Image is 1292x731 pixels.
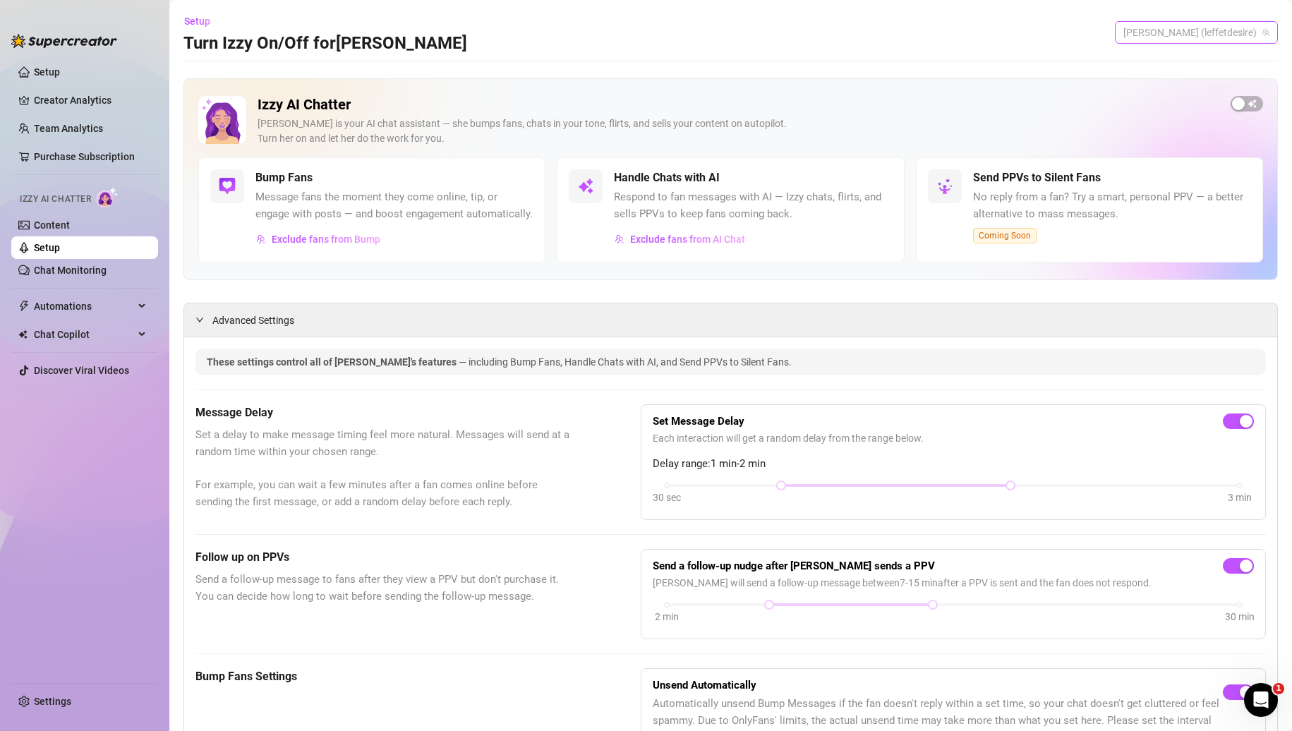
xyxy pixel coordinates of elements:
img: svg%3e [615,234,624,244]
div: [PERSON_NAME] is your AI chat assistant — she bumps fans, chats in your tone, flirts, and sells y... [258,116,1219,146]
h5: Follow up on PPVs [195,549,570,566]
img: Chat Copilot [18,330,28,339]
span: Message fans the moment they come online, tip, or engage with posts — and boost engagement automa... [255,189,533,222]
span: — including Bump Fans, Handle Chats with AI, and Send PPVs to Silent Fans. [459,356,792,368]
div: 3 min [1228,490,1252,505]
h5: Handle Chats with AI [614,169,720,186]
div: 2 min [655,609,679,624]
span: expanded [195,315,204,324]
span: Chat Copilot [34,323,134,346]
span: [PERSON_NAME] will send a follow-up message between 7 - 15 min after a PPV is sent and the fan do... [653,575,1254,591]
img: logo-BBDzfeDw.svg [11,34,117,48]
span: thunderbolt [18,301,30,312]
div: 30 min [1225,609,1255,624]
span: Each interaction will get a random delay from the range below. [653,430,1254,446]
button: Exclude fans from AI Chat [614,228,746,250]
img: AI Chatter [97,187,119,207]
a: Chat Monitoring [34,265,107,276]
span: Respond to fan messages with AI — Izzy chats, flirts, and sells PPVs to keep fans coming back. [614,189,892,222]
h3: Turn Izzy On/Off for [PERSON_NAME] [183,32,467,55]
img: Izzy AI Chatter [198,96,246,144]
h5: Send PPVs to Silent Fans [973,169,1101,186]
strong: Send a follow-up nudge after [PERSON_NAME] sends a PPV [653,560,935,572]
span: Exclude fans from Bump [272,234,380,245]
span: Izzy AI Chatter [20,193,91,206]
h5: Bump Fans [255,169,313,186]
a: Purchase Subscription [34,151,135,162]
a: Setup [34,66,60,78]
button: Setup [183,10,222,32]
span: Nina (leffetdesire) [1123,22,1269,43]
div: 30 sec [653,490,681,505]
h2: Izzy AI Chatter [258,96,1219,114]
strong: Unsend Automatically [653,679,756,691]
img: svg%3e [256,234,266,244]
a: Creator Analytics [34,89,147,111]
span: Setup [184,16,210,27]
span: Automations [34,295,134,318]
span: Set a delay to make message timing feel more natural. Messages will send at a random time within ... [195,427,570,510]
h5: Message Delay [195,404,570,421]
span: Coming Soon [973,228,1037,243]
a: Setup [34,242,60,253]
span: 1 [1273,683,1284,694]
span: Advanced Settings [212,313,294,328]
img: svg%3e [936,178,953,195]
iframe: Intercom live chat [1244,683,1278,717]
a: Team Analytics [34,123,103,134]
span: These settings control all of [PERSON_NAME]'s features [207,356,459,368]
strong: Set Message Delay [653,415,744,428]
a: Discover Viral Videos [34,365,129,376]
span: No reply from a fan? Try a smart, personal PPV — a better alternative to mass messages. [973,189,1251,222]
a: Content [34,219,70,231]
span: Delay range: 1 min - 2 min [653,456,1254,473]
img: svg%3e [577,178,594,195]
span: Send a follow-up message to fans after they view a PPV but don't purchase it. You can decide how ... [195,572,570,605]
span: team [1262,28,1270,37]
a: Settings [34,696,71,707]
img: svg%3e [219,178,236,195]
span: Exclude fans from AI Chat [630,234,745,245]
div: expanded [195,312,212,327]
h5: Bump Fans Settings [195,668,570,685]
button: Exclude fans from Bump [255,228,381,250]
